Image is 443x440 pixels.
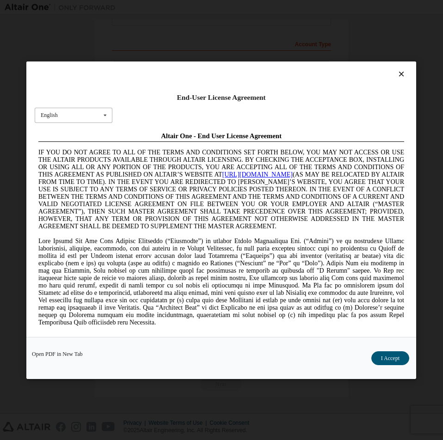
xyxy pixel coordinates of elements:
a: Open PDF in New Tab [32,351,83,356]
span: Lore Ipsumd Sit Ame Cons Adipisc Elitseddo (“Eiusmodte”) in utlabor Etdolo Magnaaliqua Eni. (“Adm... [4,109,369,197]
div: English [41,112,58,118]
div: End-User License Agreement [35,93,408,102]
span: Altair One - End User License Agreement [126,4,247,11]
span: IF YOU DO NOT AGREE TO ALL OF THE TERMS AND CONDITIONS SET FORTH BELOW, YOU MAY NOT ACCESS OR USE... [4,20,369,101]
button: I Accept [371,351,409,365]
a: [URL][DOMAIN_NAME] [188,43,258,49]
